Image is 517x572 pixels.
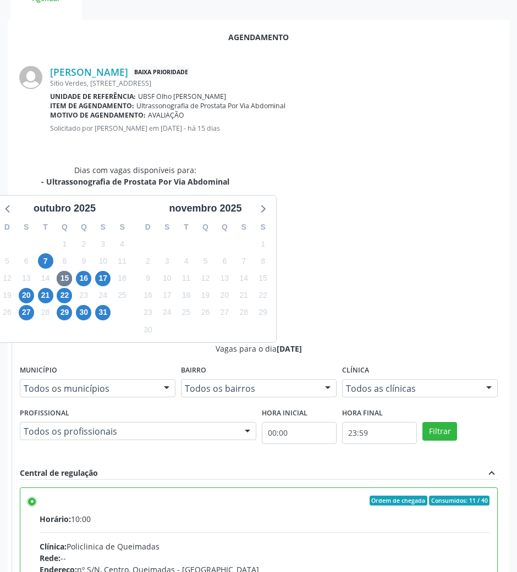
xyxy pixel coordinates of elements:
[114,236,130,252] span: sábado, 4 de outubro de 2025
[342,362,369,379] label: Clínica
[114,288,130,303] span: sábado, 25 de outubro de 2025
[346,383,475,394] span: Todos as clínicas
[277,343,302,354] span: [DATE]
[16,219,36,236] div: S
[76,305,91,320] span: quinta-feira, 30 de outubro de 2025
[55,219,74,236] div: Q
[50,124,498,133] p: Solicitado por [PERSON_NAME] em [DATE] - há 15 dias
[159,253,175,269] span: segunda-feira, 3 de novembro de 2025
[57,288,72,303] span: quarta-feira, 22 de outubro de 2025
[217,271,232,286] span: quinta-feira, 13 de novembro de 2025
[217,305,232,320] span: quinta-feira, 27 de novembro de 2025
[76,271,91,286] span: quinta-feira, 16 de outubro de 2025
[19,305,34,320] span: segunda-feira, 27 de outubro de 2025
[19,271,34,286] span: segunda-feira, 13 de outubro de 2025
[20,467,98,479] div: Central de regulação
[255,288,271,303] span: sábado, 22 de novembro de 2025
[20,362,57,379] label: Município
[140,253,156,269] span: domingo, 2 de novembro de 2025
[197,288,213,303] span: quarta-feira, 19 de novembro de 2025
[140,288,156,303] span: domingo, 16 de novembro de 2025
[236,271,251,286] span: sexta-feira, 14 de novembro de 2025
[40,514,71,524] span: Horário:
[140,305,156,320] span: domingo, 23 de novembro de 2025
[215,219,234,236] div: Q
[20,405,69,422] label: Profissional
[19,66,42,89] img: img
[95,288,111,303] span: sexta-feira, 24 de outubro de 2025
[40,513,490,525] div: 10:00
[95,253,111,269] span: sexta-feira, 10 de outubro de 2025
[342,405,383,422] label: Hora final
[76,253,91,269] span: quinta-feira, 9 de outubro de 2025
[185,383,314,394] span: Todos os bairros
[19,253,34,269] span: segunda-feira, 6 de outubro de 2025
[136,101,285,110] span: Ultrassonografia de Prostata Por Via Abdominal
[114,253,130,269] span: sábado, 11 de outubro de 2025
[197,305,213,320] span: quarta-feira, 26 de novembro de 2025
[255,271,271,286] span: sábado, 15 de novembro de 2025
[179,253,194,269] span: terça-feira, 4 de novembro de 2025
[217,288,232,303] span: quinta-feira, 20 de novembro de 2025
[41,164,229,187] div: Dias com vagas disponíveis para:
[40,541,490,552] div: Policlinica de Queimadas
[254,219,273,236] div: S
[196,219,215,236] div: Q
[24,426,234,437] span: Todos os profissionais
[262,405,307,422] label: Hora inicial
[29,201,100,216] div: outubro 2025
[342,422,417,444] input: Selecione o horário
[40,541,67,552] span: Clínica:
[159,271,175,286] span: segunda-feira, 10 de novembro de 2025
[19,31,498,43] div: Agendamento
[486,467,498,479] i: expand_less
[262,422,337,444] input: Selecione o horário
[140,271,156,286] span: domingo, 9 de novembro de 2025
[138,92,226,101] span: UBSF Olho [PERSON_NAME]
[76,236,91,252] span: quinta-feira, 2 de outubro de 2025
[179,271,194,286] span: terça-feira, 11 de novembro de 2025
[370,496,427,506] span: Ordem de chegada
[50,101,134,110] b: Item de agendamento:
[38,253,53,269] span: terça-feira, 7 de outubro de 2025
[95,236,111,252] span: sexta-feira, 3 de outubro de 2025
[140,322,156,337] span: domingo, 30 de novembro de 2025
[159,288,175,303] span: segunda-feira, 17 de novembro de 2025
[255,253,271,269] span: sábado, 8 de novembro de 2025
[57,253,72,269] span: quarta-feira, 8 de outubro de 2025
[50,66,128,78] a: [PERSON_NAME]
[179,305,194,320] span: terça-feira, 25 de novembro de 2025
[38,305,53,320] span: terça-feira, 28 de outubro de 2025
[255,236,271,252] span: sábado, 1 de novembro de 2025
[177,219,196,236] div: T
[76,288,91,303] span: quinta-feira, 23 de outubro de 2025
[50,92,136,101] b: Unidade de referência:
[20,343,498,354] div: Vagas para o dia
[197,271,213,286] span: quarta-feira, 12 de novembro de 2025
[24,383,153,394] span: Todos os municípios
[38,271,53,286] span: terça-feira, 14 de outubro de 2025
[74,219,94,236] div: Q
[236,253,251,269] span: sexta-feira, 7 de novembro de 2025
[429,496,490,506] span: Consumidos: 11 / 40
[139,219,158,236] div: D
[197,253,213,269] span: quarta-feira, 5 de novembro de 2025
[57,305,72,320] span: quarta-feira, 29 de outubro de 2025
[164,201,246,216] div: novembro 2025
[236,305,251,320] span: sexta-feira, 28 de novembro de 2025
[132,66,190,78] span: Baixa Prioridade
[94,219,113,236] div: S
[40,552,490,564] div: --
[114,271,130,286] span: sábado, 18 de outubro de 2025
[38,288,53,303] span: terça-feira, 21 de outubro de 2025
[181,362,206,379] label: Bairro
[19,288,34,303] span: segunda-feira, 20 de outubro de 2025
[113,219,132,236] div: S
[217,253,232,269] span: quinta-feira, 6 de novembro de 2025
[422,422,457,441] button: Filtrar
[50,110,146,120] b: Motivo de agendamento:
[236,288,251,303] span: sexta-feira, 21 de novembro de 2025
[95,271,111,286] span: sexta-feira, 17 de outubro de 2025
[36,219,55,236] div: T
[41,176,229,187] div: - Ultrassonografia de Prostata Por Via Abdominal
